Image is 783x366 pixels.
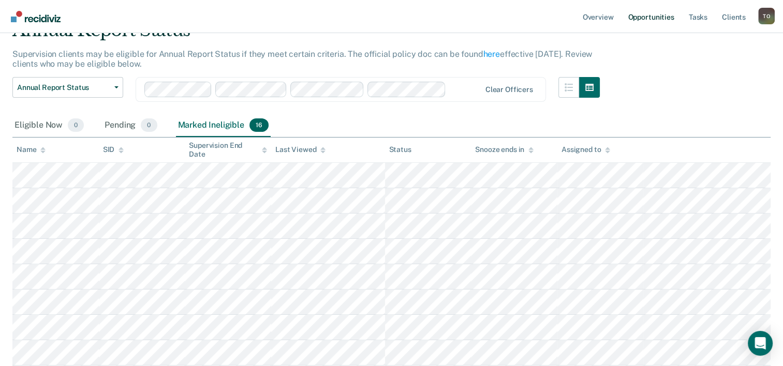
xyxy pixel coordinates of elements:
[389,145,411,154] div: Status
[275,145,326,154] div: Last Viewed
[249,118,269,132] span: 16
[12,20,600,49] div: Annual Report Status
[12,77,123,98] button: Annual Report Status
[103,145,124,154] div: SID
[758,8,775,24] button: Profile dropdown button
[17,145,46,154] div: Name
[748,331,773,356] div: Open Intercom Messenger
[11,11,61,22] img: Recidiviz
[475,145,534,154] div: Snooze ends in
[102,114,159,137] div: Pending0
[562,145,610,154] div: Assigned to
[17,83,110,92] span: Annual Report Status
[189,141,267,159] div: Supervision End Date
[758,8,775,24] div: T O
[483,49,500,59] a: here
[12,114,86,137] div: Eligible Now0
[485,85,533,94] div: Clear officers
[12,49,592,69] p: Supervision clients may be eligible for Annual Report Status if they meet certain criteria. The o...
[141,118,157,132] span: 0
[176,114,271,137] div: Marked Ineligible16
[68,118,84,132] span: 0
